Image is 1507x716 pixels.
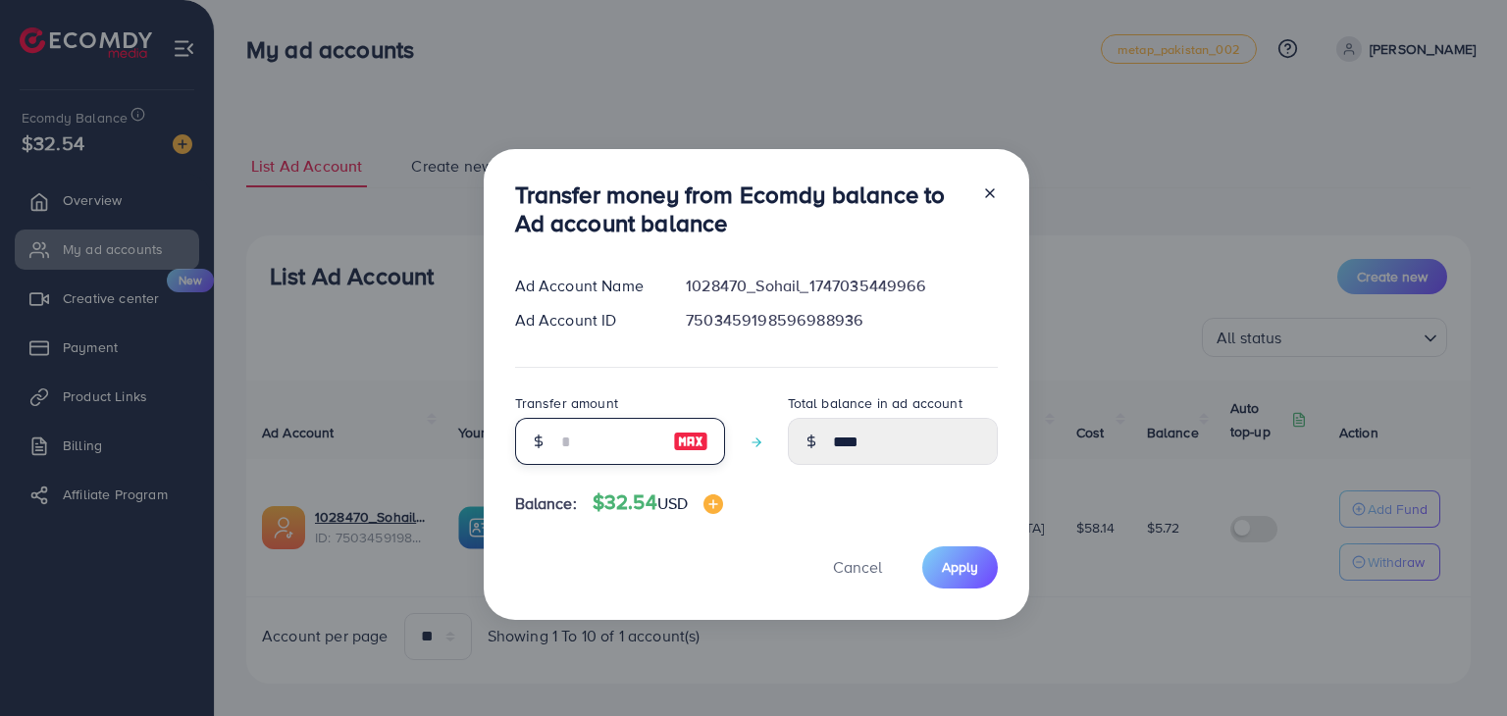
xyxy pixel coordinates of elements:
div: Ad Account ID [499,309,671,332]
div: 7503459198596988936 [670,309,1013,332]
span: USD [657,492,688,514]
label: Transfer amount [515,393,618,413]
div: 1028470_Sohail_1747035449966 [670,275,1013,297]
button: Apply [922,546,998,588]
iframe: Chat [1424,628,1492,701]
span: Cancel [833,556,882,578]
img: image [673,430,708,453]
h4: $32.54 [593,490,723,515]
span: Balance: [515,492,577,515]
img: image [703,494,723,514]
label: Total balance in ad account [788,393,962,413]
span: Apply [942,557,978,577]
h3: Transfer money from Ecomdy balance to Ad account balance [515,180,966,237]
button: Cancel [808,546,907,588]
div: Ad Account Name [499,275,671,297]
